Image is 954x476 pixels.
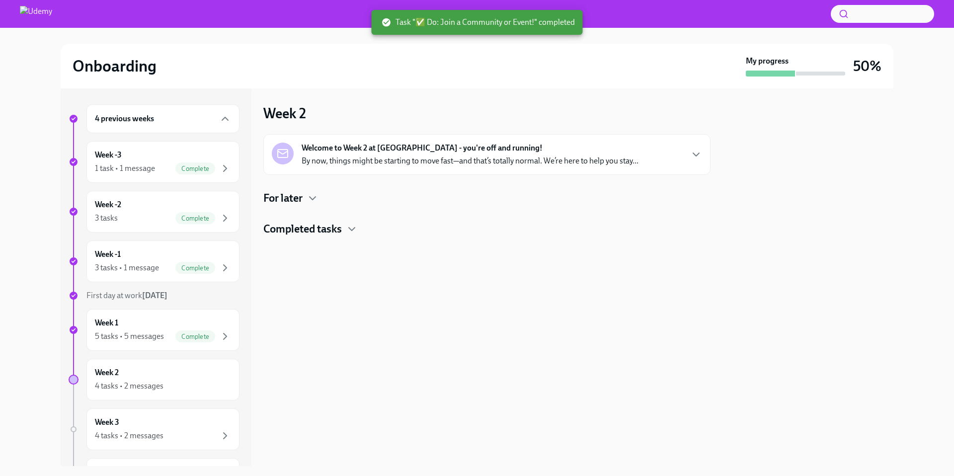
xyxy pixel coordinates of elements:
span: Complete [175,264,215,272]
span: Complete [175,215,215,222]
div: For later [263,191,711,206]
span: Complete [175,165,215,172]
a: First day at work[DATE] [69,290,239,301]
h3: Week 2 [263,104,306,122]
h6: Week -1 [95,249,121,260]
h6: Week -2 [95,199,121,210]
h4: Completed tasks [263,222,342,237]
span: Complete [175,333,215,340]
strong: Welcome to Week 2 at [GEOGRAPHIC_DATA] - you're off and running! [302,143,543,154]
div: 3 tasks [95,213,118,224]
a: Week -13 tasks • 1 messageComplete [69,240,239,282]
div: Completed tasks [263,222,711,237]
div: 1 task • 1 message [95,163,155,174]
div: 4 tasks • 2 messages [95,381,163,392]
h6: 4 previous weeks [95,113,154,124]
h6: Week 3 [95,417,119,428]
span: First day at work [86,291,167,300]
h6: Week 2 [95,367,119,378]
div: 5 tasks • 5 messages [95,331,164,342]
h3: 50% [853,57,881,75]
img: Udemy [20,6,52,22]
a: Week -31 task • 1 messageComplete [69,141,239,183]
a: Week -23 tasksComplete [69,191,239,233]
strong: [DATE] [142,291,167,300]
strong: My progress [746,56,789,67]
h6: Week 1 [95,317,118,328]
h4: For later [263,191,303,206]
span: Task "✅ Do: Join a Community or Event!" completed [382,17,575,28]
p: By now, things might be starting to move fast—and that’s totally normal. We’re here to help you s... [302,156,638,166]
a: Week 34 tasks • 2 messages [69,408,239,450]
a: Week 24 tasks • 2 messages [69,359,239,400]
div: 3 tasks • 1 message [95,262,159,273]
div: 4 previous weeks [86,104,239,133]
h2: Onboarding [73,56,157,76]
h6: Week -3 [95,150,122,160]
a: Week 15 tasks • 5 messagesComplete [69,309,239,351]
div: 4 tasks • 2 messages [95,430,163,441]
